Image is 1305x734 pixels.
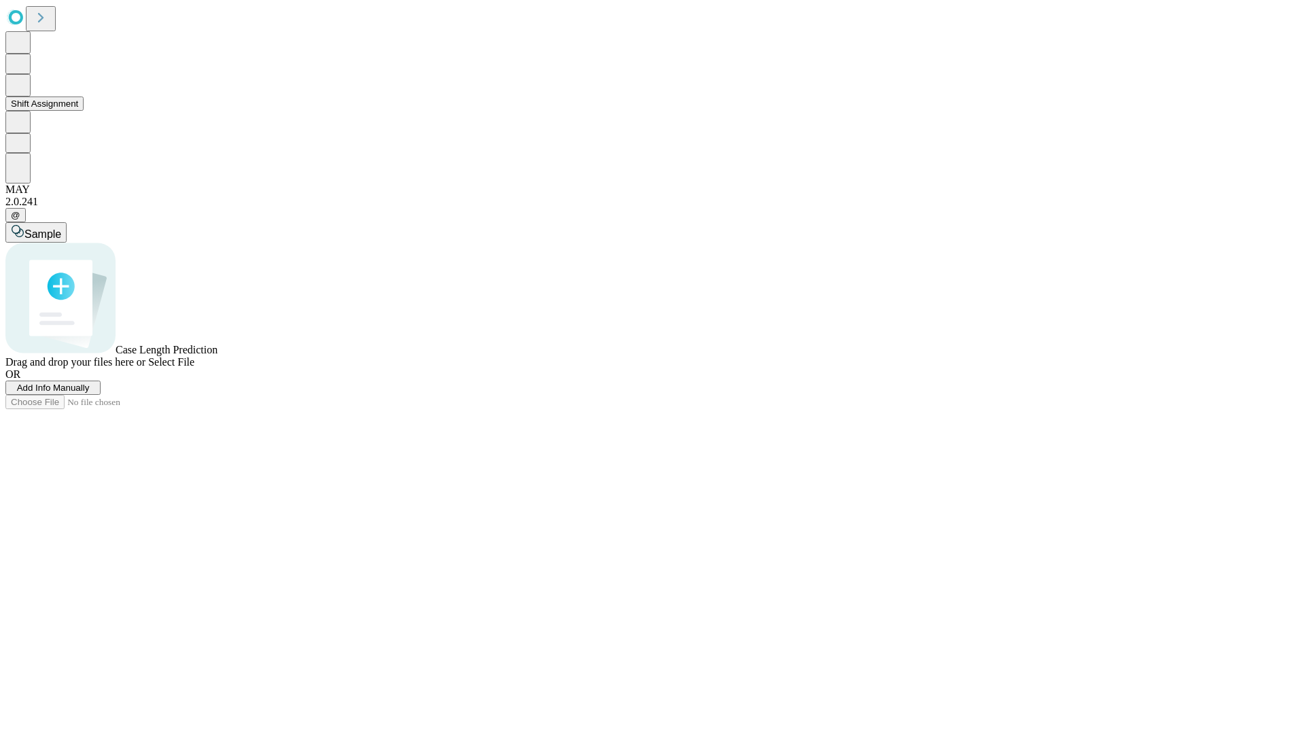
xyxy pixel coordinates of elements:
[148,356,194,368] span: Select File
[5,196,1300,208] div: 2.0.241
[5,356,145,368] span: Drag and drop your files here or
[5,222,67,243] button: Sample
[24,228,61,240] span: Sample
[5,368,20,380] span: OR
[17,383,90,393] span: Add Info Manually
[11,210,20,220] span: @
[5,208,26,222] button: @
[5,183,1300,196] div: MAY
[5,97,84,111] button: Shift Assignment
[5,381,101,395] button: Add Info Manually
[116,344,217,355] span: Case Length Prediction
